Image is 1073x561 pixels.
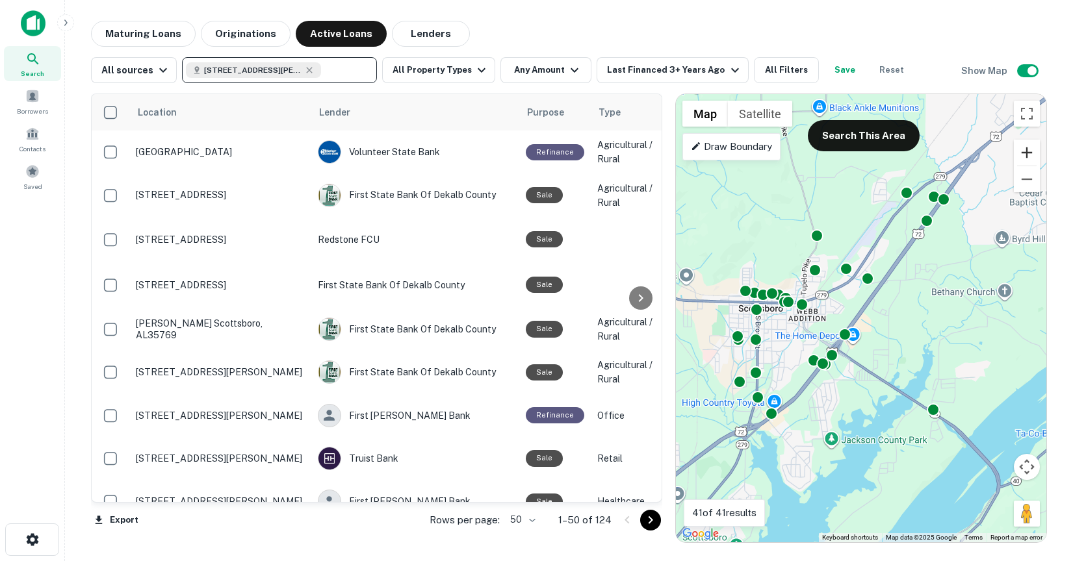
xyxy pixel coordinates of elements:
div: Sale [526,321,563,337]
p: Healthcare [597,494,662,508]
span: Search [21,68,44,79]
img: picture [318,184,341,206]
p: 1–50 of 124 [558,512,612,528]
p: [PERSON_NAME] Scottsboro, AL35769 [136,318,305,341]
div: Sale [526,187,563,203]
button: Toggle fullscreen view [1014,101,1040,127]
div: Sale [526,493,563,510]
p: [GEOGRAPHIC_DATA] [136,146,305,158]
p: Retail [597,451,662,466]
p: [STREET_ADDRESS][PERSON_NAME] [136,366,305,378]
p: Agricultural / Rural [597,181,662,210]
div: 0 0 [676,94,1046,542]
div: First State Bank Of Dekalb County [318,318,513,341]
button: Originations [201,21,291,47]
span: Map data ©2025 Google [886,534,957,541]
div: Sale [526,231,563,247]
p: Rows per page: [430,512,500,528]
p: [STREET_ADDRESS] [136,234,305,245]
div: This loan purpose was for refinancing [526,407,584,423]
img: picture [318,318,341,340]
button: Lenders [392,21,470,47]
button: All Property Types [382,57,495,83]
button: Maturing Loans [91,21,196,47]
p: [STREET_ADDRESS] [136,189,305,201]
div: All sources [101,62,171,78]
button: Any Amount [500,57,591,83]
span: [STREET_ADDRESS][PERSON_NAME] [204,64,302,76]
p: [STREET_ADDRESS][PERSON_NAME] [136,410,305,421]
button: All sources [91,57,177,83]
div: First State Bank Of Dekalb County [318,184,513,207]
p: [STREET_ADDRESS][PERSON_NAME] [136,453,305,464]
span: Purpose [527,105,581,120]
button: Show satellite imagery [728,101,792,127]
button: Reset [871,57,912,83]
th: Lender [311,94,519,131]
span: Type [599,105,638,120]
p: Redstone FCU [318,232,513,247]
p: [STREET_ADDRESS][PERSON_NAME] [136,495,305,507]
div: Sale [526,277,563,293]
a: Borrowers [4,84,61,119]
img: capitalize-icon.png [21,10,45,36]
img: picture [318,447,341,469]
button: Save your search to get updates of matches that match your search criteria. [824,57,866,83]
p: Agricultural / Rural [597,138,662,166]
p: Draw Boundary [691,139,772,155]
img: picture [318,141,341,163]
th: Type [591,94,669,131]
p: Agricultural / Rural [597,315,662,343]
button: Last Financed 3+ Years Ago [597,57,748,83]
p: [STREET_ADDRESS] [136,279,305,291]
button: Export [91,510,142,530]
span: Saved [23,181,42,192]
div: First State Bank Of Dekalb County [318,360,513,384]
span: Lender [319,105,350,120]
div: 50 [505,510,537,529]
iframe: Chat Widget [1008,457,1073,519]
button: All Filters [754,57,819,83]
div: Volunteer State Bank [318,140,513,164]
div: First [PERSON_NAME] Bank [318,490,513,513]
span: Contacts [19,143,45,154]
button: Search This Area [808,120,920,151]
button: Zoom out [1014,166,1040,192]
a: Report a map error [990,534,1042,541]
p: Agricultural / Rural [597,358,662,386]
th: Location [129,94,311,131]
div: Truist Bank [318,447,513,470]
button: Keyboard shortcuts [822,533,878,542]
div: This loan purpose was for refinancing [526,144,584,160]
a: Open this area in Google Maps (opens a new window) [679,525,722,542]
button: Go to next page [640,510,661,530]
div: Sale [526,450,563,466]
a: Saved [4,159,61,194]
th: Purpose [519,94,591,131]
div: Last Financed 3+ Years Ago [607,62,742,78]
img: picture [318,361,341,383]
h6: Show Map [961,64,1009,78]
p: Office [597,408,662,423]
a: Contacts [4,121,61,156]
div: First [PERSON_NAME] Bank [318,404,513,427]
button: Show street map [682,101,728,127]
a: Terms [964,534,983,541]
button: Map camera controls [1014,454,1040,480]
a: Search [4,46,61,81]
p: 41 of 41 results [692,505,756,521]
img: Google [679,525,722,542]
span: Borrowers [17,106,48,116]
button: Active Loans [296,21,387,47]
p: First State Bank Of Dekalb County [318,278,513,292]
span: Location [137,105,194,120]
div: Sale [526,364,563,380]
button: Zoom in [1014,140,1040,166]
